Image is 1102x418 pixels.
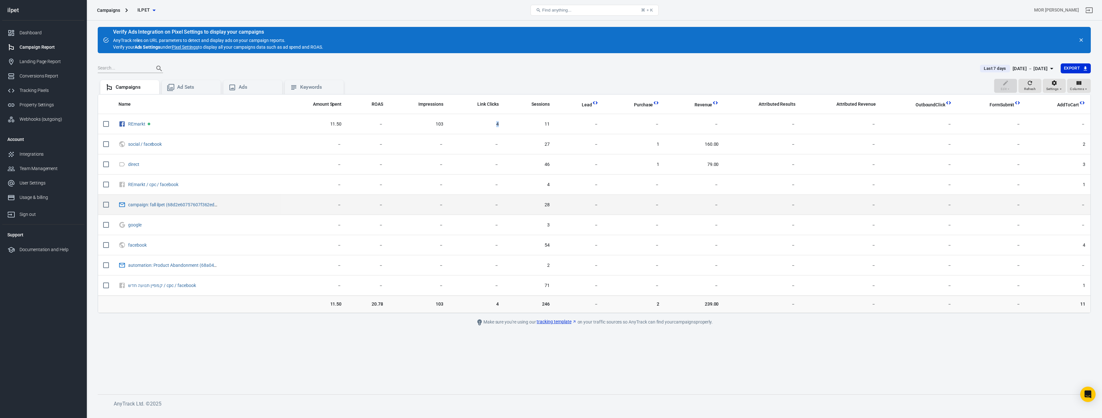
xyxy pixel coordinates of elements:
div: scrollable content [98,94,1090,313]
span: Sessions [531,101,550,108]
span: － [806,161,876,168]
span: － [806,121,876,127]
a: tracking template [537,318,576,325]
svg: Facebook Ads [119,120,126,128]
div: Team Management [20,165,79,172]
span: － [609,283,659,289]
span: － [806,242,876,249]
span: － [352,242,383,249]
span: － [286,242,341,249]
div: [DATE] － [DATE] [1013,65,1048,73]
span: － [962,222,1021,228]
span: － [609,262,659,269]
span: － [670,283,719,289]
span: The number of clicks on links within the ad that led to advertiser-specified destinations [477,100,499,108]
span: Lead [573,102,592,108]
span: － [286,182,341,188]
span: － [560,242,598,249]
span: － [806,202,876,208]
span: － [729,222,795,228]
span: 2 [1031,141,1085,148]
span: Sessions [523,101,550,108]
span: － [609,242,659,249]
span: － [886,161,952,168]
span: － [806,262,876,269]
span: 11.50 [286,121,341,127]
span: Total revenue calculated by AnyTrack. [686,101,712,109]
span: － [1031,202,1085,208]
span: － [670,222,719,228]
div: Campaigns [97,7,120,13]
span: － [352,121,383,127]
span: － [886,141,952,148]
svg: UTM & Web Traffic [119,140,126,148]
span: － [670,121,719,127]
span: קמפיין תנועה חדש / cpc / facebook [128,283,197,288]
span: － [609,182,659,188]
span: － [393,262,443,269]
span: The total revenue attributed according to your ad network (Facebook, Google, etc.) [836,100,876,108]
a: Sign out [1081,3,1097,18]
span: direct [128,162,140,167]
button: close [1077,36,1086,45]
span: － [886,202,952,208]
span: 4 [1031,242,1085,249]
span: － [729,161,795,168]
span: ilpet [137,6,150,14]
span: 2 [509,262,550,269]
span: The estimated total amount of money you've spent on your campaign, ad set or ad during its schedule. [305,100,342,108]
span: － [454,222,499,228]
span: － [670,202,719,208]
a: Tracking Pixels [2,83,84,98]
span: Find anything... [542,8,572,12]
span: － [729,141,795,148]
div: Sign out [20,211,79,218]
span: － [962,121,1021,127]
span: 3 [509,222,550,228]
span: － [393,242,443,249]
svg: This column is calculated from AnyTrack real-time data [945,100,952,106]
span: Purchase [634,102,653,108]
span: － [454,283,499,289]
span: facebook [128,243,148,247]
span: Amount Spent [313,101,342,108]
a: Campaign Report [2,40,84,54]
a: automation: Product Abandonment (68a04384ce7ade40afd71d20) / email / omnisend [128,263,300,268]
span: Refresh [1024,86,1036,92]
span: 4 [454,121,499,127]
span: OutboundClick [907,102,945,108]
span: － [886,121,952,127]
span: － [560,121,598,127]
span: 28 [509,202,550,208]
span: － [352,222,383,228]
span: － [670,182,719,188]
button: Refresh [1018,79,1041,93]
span: － [1031,121,1085,127]
div: Tracking Pixels [20,87,79,94]
div: Verify Ads Integration on Pixel Settings to display your campaigns [113,29,323,35]
span: 239.00 [670,301,719,307]
li: Support [2,227,84,242]
span: － [454,262,499,269]
button: ilpet [130,4,162,16]
span: Link Clicks [477,101,499,108]
button: Settings [1043,79,1066,93]
span: Purchase [626,102,653,108]
span: － [670,262,719,269]
span: Revenue [695,102,712,108]
span: 79.00 [670,161,719,168]
span: social / facebook [128,142,163,146]
span: Settings [1046,86,1059,92]
span: The total revenue attributed according to your ad network (Facebook, Google, etc.) [828,100,876,108]
span: 27 [509,141,550,148]
span: － [806,283,876,289]
span: － [560,262,598,269]
a: Conversions Report [2,69,84,83]
span: － [454,161,499,168]
span: － [806,222,876,228]
span: － [962,242,1021,249]
input: Search... [98,64,149,73]
span: － [393,161,443,168]
svg: This column is calculated from AnyTrack real-time data [653,100,659,106]
span: － [560,202,598,208]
